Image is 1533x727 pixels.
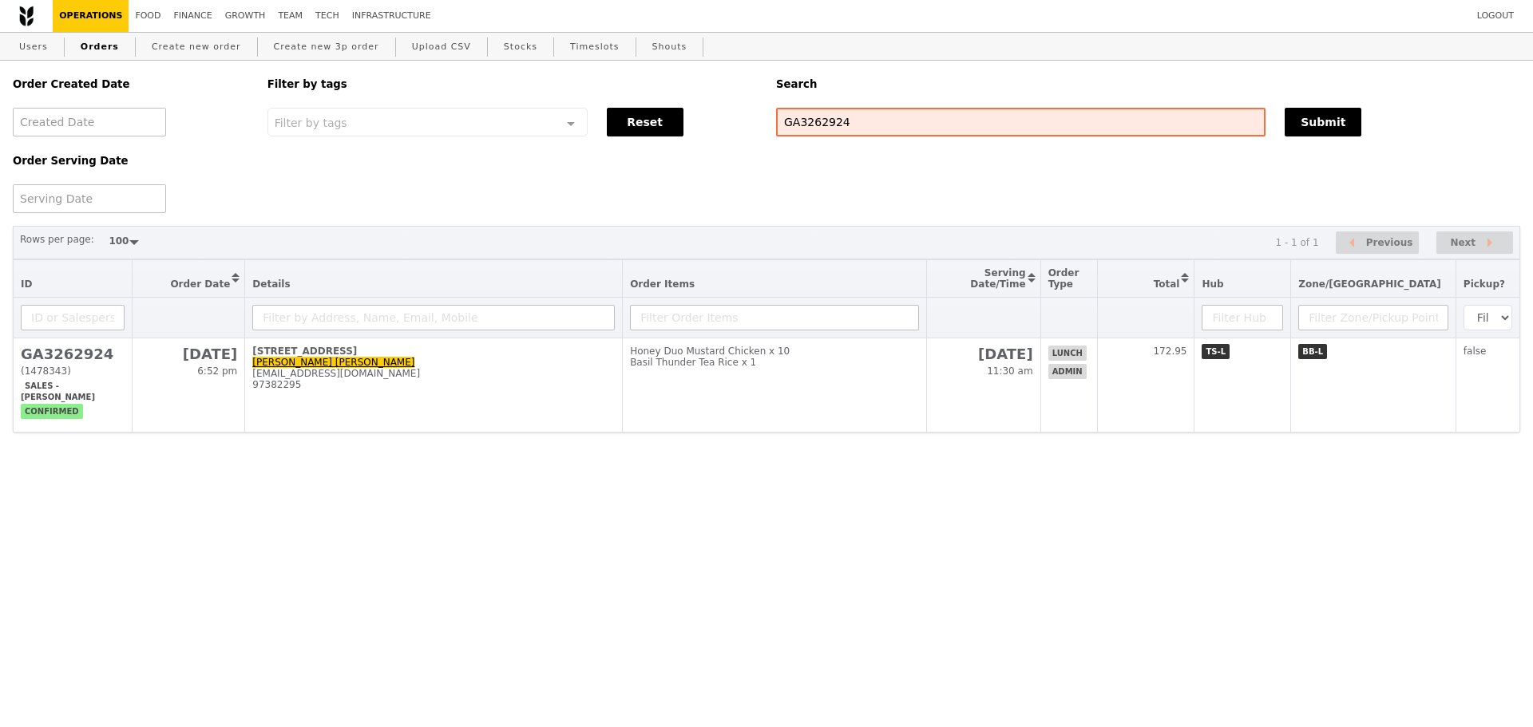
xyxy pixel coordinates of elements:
a: Create new 3p order [267,33,386,61]
input: Filter Zone/Pickup Point [1298,305,1448,330]
div: 1 - 1 of 1 [1275,237,1318,248]
label: Rows per page: [20,231,94,247]
span: false [1464,346,1487,357]
div: (1478343) [21,365,125,377]
h2: [DATE] [934,346,1033,362]
a: Orders [74,33,125,61]
span: 11:30 am [987,365,1032,377]
span: lunch [1048,346,1087,361]
a: Timeslots [564,33,625,61]
button: Next [1436,231,1513,255]
div: 97382295 [252,379,615,390]
input: Filter Order Items [630,305,918,330]
span: 6:52 pm [197,365,237,377]
div: Basil Thunder Tea Rice x 1 [630,357,918,368]
h5: Search [776,78,1520,90]
h5: Order Serving Date [13,155,248,167]
span: Previous [1366,233,1413,252]
h2: [DATE] [140,346,238,362]
h5: Order Created Date [13,78,248,90]
a: Users [13,33,54,61]
a: Create new order [145,33,248,61]
span: ID [21,279,32,290]
a: Stocks [497,33,544,61]
span: confirmed [21,404,83,419]
span: Zone/[GEOGRAPHIC_DATA] [1298,279,1441,290]
input: ID or Salesperson name [21,305,125,330]
h2: GA3262924 [21,346,125,362]
h5: Filter by tags [267,78,757,90]
div: [EMAIL_ADDRESS][DOMAIN_NAME] [252,368,615,379]
span: TS-L [1202,344,1230,359]
input: Filter Hub [1202,305,1283,330]
input: Search any field [776,108,1266,136]
input: Filter by Address, Name, Email, Mobile [252,305,615,330]
button: Previous [1336,231,1419,255]
button: Submit [1285,108,1361,136]
span: Hub [1202,279,1223,290]
div: [STREET_ADDRESS] [252,346,615,357]
span: Next [1450,233,1476,252]
a: [PERSON_NAME] [PERSON_NAME] [252,357,414,368]
span: BB-L [1298,344,1327,359]
span: 172.95 [1153,346,1186,357]
span: Order Type [1048,267,1079,290]
input: Created Date [13,108,166,136]
span: Filter by tags [275,115,347,129]
a: Upload CSV [406,33,477,61]
button: Reset [607,108,683,136]
span: Sales - [PERSON_NAME] [21,378,99,405]
img: Grain logo [19,6,34,26]
div: Honey Duo Mustard Chicken x 10 [630,346,918,357]
span: Order Items [630,279,695,290]
input: Serving Date [13,184,166,213]
span: admin [1048,364,1087,379]
span: Pickup? [1464,279,1505,290]
span: Details [252,279,290,290]
a: Shouts [646,33,694,61]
